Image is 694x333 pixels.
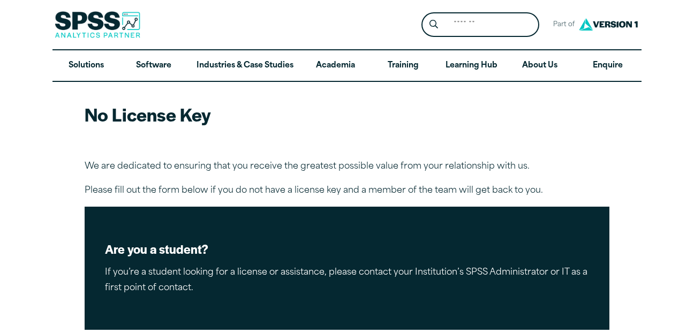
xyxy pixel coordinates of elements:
[52,50,120,81] a: Solutions
[105,241,589,257] h2: Are you a student?
[429,20,438,29] svg: Search magnifying glass icon
[85,102,609,126] h2: No License Key
[105,265,589,296] p: If you’re a student looking for a license or assistance, please contact your Institution’s SPSS A...
[574,50,642,81] a: Enquire
[548,17,576,33] span: Part of
[437,50,506,81] a: Learning Hub
[576,14,640,34] img: Version1 Logo
[506,50,574,81] a: About Us
[188,50,302,81] a: Industries & Case Studies
[302,50,369,81] a: Academia
[55,11,140,38] img: SPSS Analytics Partner
[120,50,187,81] a: Software
[85,183,609,199] p: Please fill out the form below if you do not have a license key and a member of the team will get...
[85,159,609,175] p: We are dedicated to ensuring that you receive the greatest possible value from your relationship ...
[424,15,444,35] button: Search magnifying glass icon
[421,12,539,37] form: Site Header Search Form
[369,50,437,81] a: Training
[52,50,642,81] nav: Desktop version of site main menu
